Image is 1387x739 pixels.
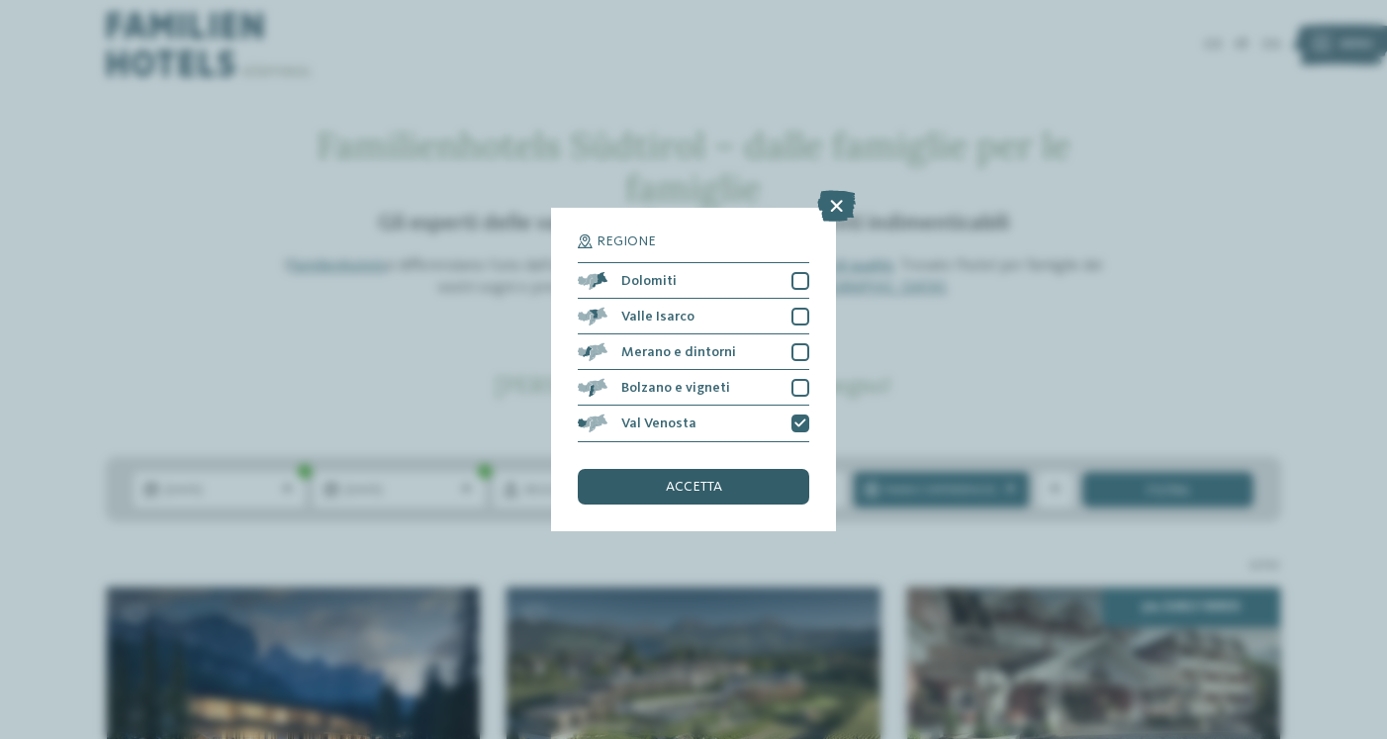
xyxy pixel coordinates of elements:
span: Merano e dintorni [621,345,736,359]
span: Val Venosta [621,416,696,430]
span: Bolzano e vigneti [621,381,730,395]
span: Dolomiti [621,274,677,288]
span: Regione [597,234,656,248]
span: accetta [666,480,722,494]
span: Valle Isarco [621,310,694,323]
